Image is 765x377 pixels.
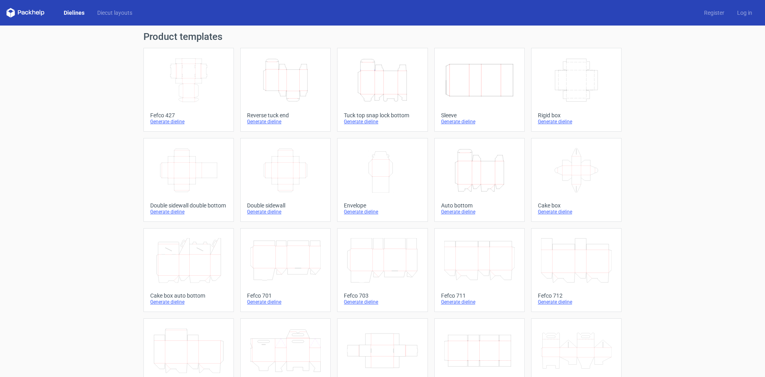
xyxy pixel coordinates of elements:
[247,299,324,305] div: Generate dieline
[247,118,324,125] div: Generate dieline
[344,202,421,209] div: Envelope
[441,118,518,125] div: Generate dieline
[247,209,324,215] div: Generate dieline
[531,228,622,312] a: Fefco 712Generate dieline
[150,292,227,299] div: Cake box auto bottom
[538,209,615,215] div: Generate dieline
[441,299,518,305] div: Generate dieline
[344,299,421,305] div: Generate dieline
[143,32,622,41] h1: Product templates
[337,48,428,132] a: Tuck top snap lock bottomGenerate dieline
[240,228,331,312] a: Fefco 701Generate dieline
[441,202,518,209] div: Auto bottom
[344,118,421,125] div: Generate dieline
[538,299,615,305] div: Generate dieline
[434,228,525,312] a: Fefco 711Generate dieline
[247,292,324,299] div: Fefco 701
[531,138,622,222] a: Cake boxGenerate dieline
[143,48,234,132] a: Fefco 427Generate dieline
[344,292,421,299] div: Fefco 703
[143,138,234,222] a: Double sidewall double bottomGenerate dieline
[698,9,731,17] a: Register
[337,228,428,312] a: Fefco 703Generate dieline
[247,202,324,209] div: Double sidewall
[150,209,227,215] div: Generate dieline
[441,209,518,215] div: Generate dieline
[337,138,428,222] a: EnvelopeGenerate dieline
[247,112,324,118] div: Reverse tuck end
[150,118,227,125] div: Generate dieline
[240,138,331,222] a: Double sidewallGenerate dieline
[143,228,234,312] a: Cake box auto bottomGenerate dieline
[150,299,227,305] div: Generate dieline
[57,9,91,17] a: Dielines
[91,9,139,17] a: Diecut layouts
[344,209,421,215] div: Generate dieline
[441,292,518,299] div: Fefco 711
[150,112,227,118] div: Fefco 427
[538,292,615,299] div: Fefco 712
[731,9,759,17] a: Log in
[531,48,622,132] a: Rigid boxGenerate dieline
[538,112,615,118] div: Rigid box
[240,48,331,132] a: Reverse tuck endGenerate dieline
[150,202,227,209] div: Double sidewall double bottom
[538,118,615,125] div: Generate dieline
[434,138,525,222] a: Auto bottomGenerate dieline
[344,112,421,118] div: Tuck top snap lock bottom
[434,48,525,132] a: SleeveGenerate dieline
[441,112,518,118] div: Sleeve
[538,202,615,209] div: Cake box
